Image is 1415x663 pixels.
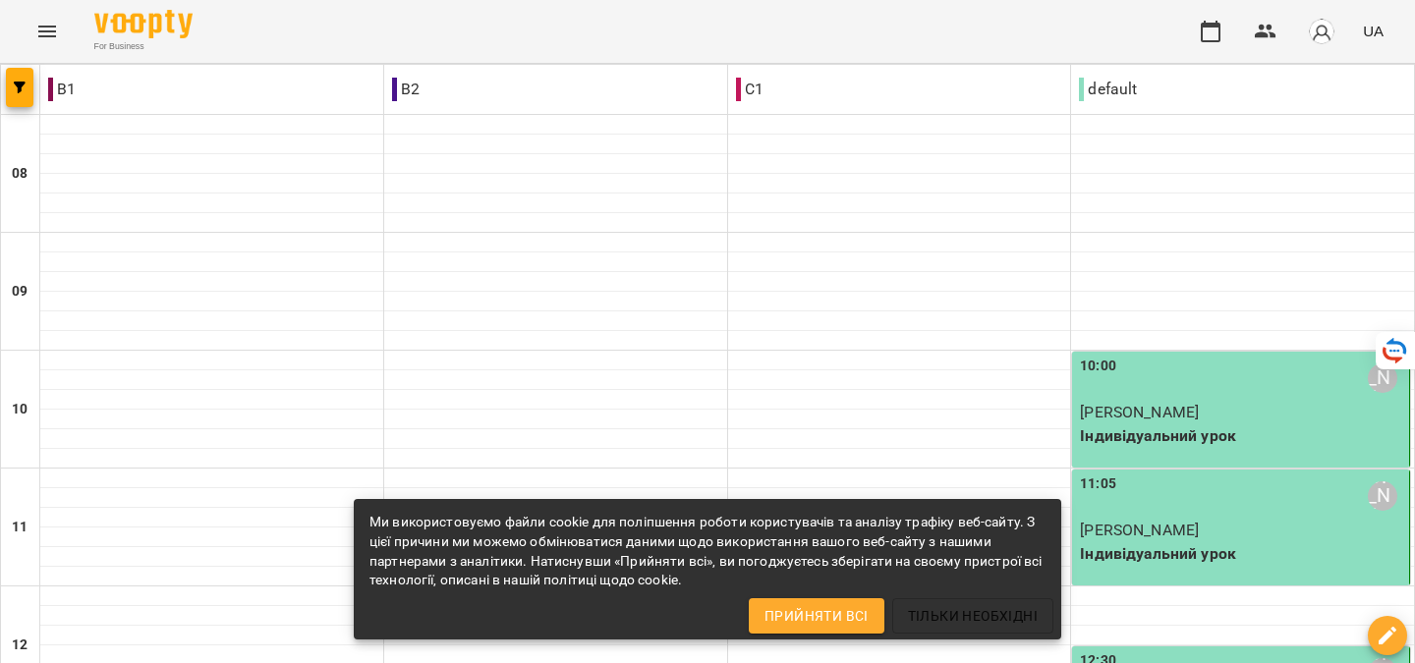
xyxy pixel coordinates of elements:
label: 11:05 [1080,473,1116,495]
p: С1 [736,78,764,101]
p: В2 [392,78,420,101]
button: UA [1355,13,1391,49]
label: 10:00 [1080,356,1116,377]
p: Індивідуальний урок [1080,542,1405,566]
span: Тільки необхідні [908,604,1038,628]
img: Voopty Logo [94,10,193,38]
p: default [1079,78,1137,101]
span: [PERSON_NAME] [1080,521,1199,539]
h6: 11 [12,517,28,538]
span: For Business [94,40,193,53]
h6: 08 [12,163,28,185]
p: В1 [48,78,76,101]
button: Тільки необхідні [892,598,1053,634]
h6: 09 [12,281,28,303]
div: Ми використовуємо файли cookie для поліпшення роботи користувачів та аналізу трафіку веб-сайту. З... [369,505,1046,598]
h6: 12 [12,635,28,656]
button: Menu [24,8,71,55]
div: Фурлет Вікторія [1368,481,1397,511]
div: Фурлет Вікторія [1368,363,1397,393]
img: avatar_s.png [1308,18,1335,45]
p: Індивідуальний урок [1080,424,1405,448]
span: Прийняти всі [764,604,869,628]
span: [PERSON_NAME] [1080,403,1199,421]
h6: 10 [12,399,28,420]
button: Прийняти всі [749,598,884,634]
span: UA [1363,21,1384,41]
